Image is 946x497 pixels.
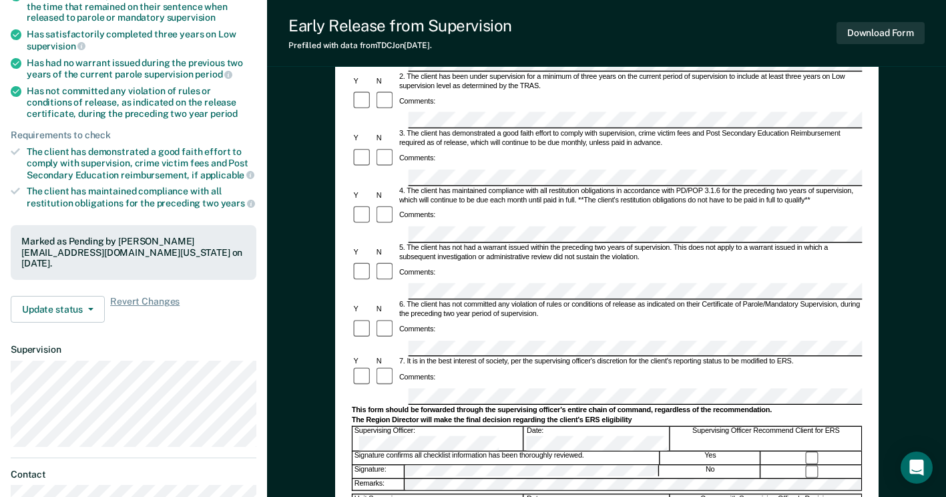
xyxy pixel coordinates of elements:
[351,405,862,415] div: This form should be forwarded through the supervising officer's entire chain of command, regardle...
[397,268,437,277] div: Comments:
[351,305,374,315] div: Y
[352,427,524,451] div: Supervising Officer:
[351,358,374,367] div: Y
[11,344,256,355] dt: Supervision
[351,134,374,144] div: Y
[397,154,437,164] div: Comments:
[397,325,437,335] div: Comments:
[901,452,933,484] div: Open Intercom Messenger
[27,29,256,51] div: Has satisfactorily completed three years on Low
[397,373,437,383] div: Comments:
[200,170,254,180] span: applicable
[351,77,374,87] div: Y
[167,12,216,23] span: supervision
[221,198,255,208] span: years
[375,191,397,200] div: N
[397,97,437,106] div: Comments:
[397,244,862,262] div: 5. The client has not had a warrant issued within the preceding two years of supervision. This do...
[837,22,925,44] button: Download Form
[11,296,105,323] button: Update status
[397,301,862,319] div: 6. The client has not committed any violation of rules or conditions of release as indicated on t...
[352,452,660,464] div: Signature confirms all checklist information has been thoroughly reviewed.
[27,146,256,180] div: The client has demonstrated a good faith effort to comply with supervision, crime victim fees and...
[352,479,405,490] div: Remarks:
[670,427,862,451] div: Supervising Officer Recommend Client for ERS
[288,41,512,50] div: Prefilled with data from TDCJ on [DATE] .
[27,86,256,119] div: Has not committed any violation of rules or conditions of release, as indicated on the release ce...
[351,416,862,425] div: The Region Director will make the final decision regarding the client's ERS eligibility
[660,452,760,464] div: Yes
[525,427,670,451] div: Date:
[375,134,397,144] div: N
[397,211,437,220] div: Comments:
[27,186,256,208] div: The client has maintained compliance with all restitution obligations for the preceding two
[210,108,238,119] span: period
[27,57,256,80] div: Has had no warrant issued during the previous two years of the current parole supervision
[351,191,374,200] div: Y
[397,186,862,204] div: 4. The client has maintained compliance with all restitution obligations in accordance with PD/PO...
[288,16,512,35] div: Early Release from Supervision
[397,73,862,91] div: 2. The client has been under supervision for a minimum of three years on the current period of su...
[11,130,256,141] div: Requirements to check
[375,248,397,258] div: N
[397,358,862,367] div: 7. It is in the best interest of society, per the supervising officer's discretion for the client...
[195,69,232,79] span: period
[397,130,862,148] div: 3. The client has demonstrated a good faith effort to comply with supervision, crime victim fees ...
[351,248,374,258] div: Y
[375,77,397,87] div: N
[352,465,405,478] div: Signature:
[11,469,256,480] dt: Contact
[375,305,397,315] div: N
[375,358,397,367] div: N
[21,236,246,269] div: Marked as Pending by [PERSON_NAME][EMAIL_ADDRESS][DOMAIN_NAME][US_STATE] on [DATE].
[27,41,85,51] span: supervision
[660,465,760,478] div: No
[110,296,180,323] span: Revert Changes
